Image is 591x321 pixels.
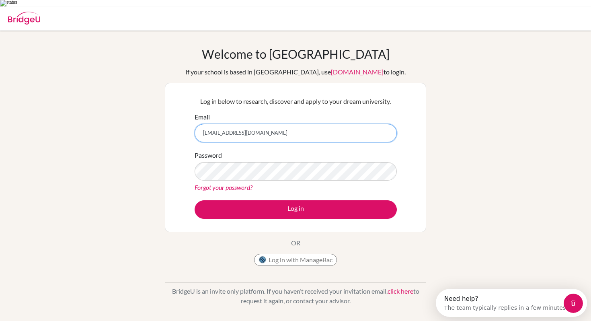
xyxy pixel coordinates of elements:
[8,13,132,22] div: The team typically replies in a few minutes.
[202,47,390,61] h1: Welcome to [GEOGRAPHIC_DATA]
[185,67,406,77] div: If your school is based in [GEOGRAPHIC_DATA], use to login.
[3,3,156,25] div: Open Intercom Messenger
[388,287,413,295] a: click here
[331,68,384,76] a: [DOMAIN_NAME]
[291,238,300,248] p: OR
[195,200,397,219] button: Log in
[195,183,252,191] a: Forgot your password?
[195,97,397,106] p: Log in below to research, discover and apply to your dream university.
[8,12,40,25] img: Bridge-U
[254,254,337,266] button: Log in with ManageBac
[195,150,222,160] label: Password
[165,286,426,306] p: BridgeU is an invite only platform. If you haven’t received your invitation email, to request it ...
[195,112,210,122] label: Email
[436,289,587,317] iframe: Intercom live chat discovery launcher
[8,7,132,13] div: Need help?
[564,294,583,313] iframe: Intercom live chat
